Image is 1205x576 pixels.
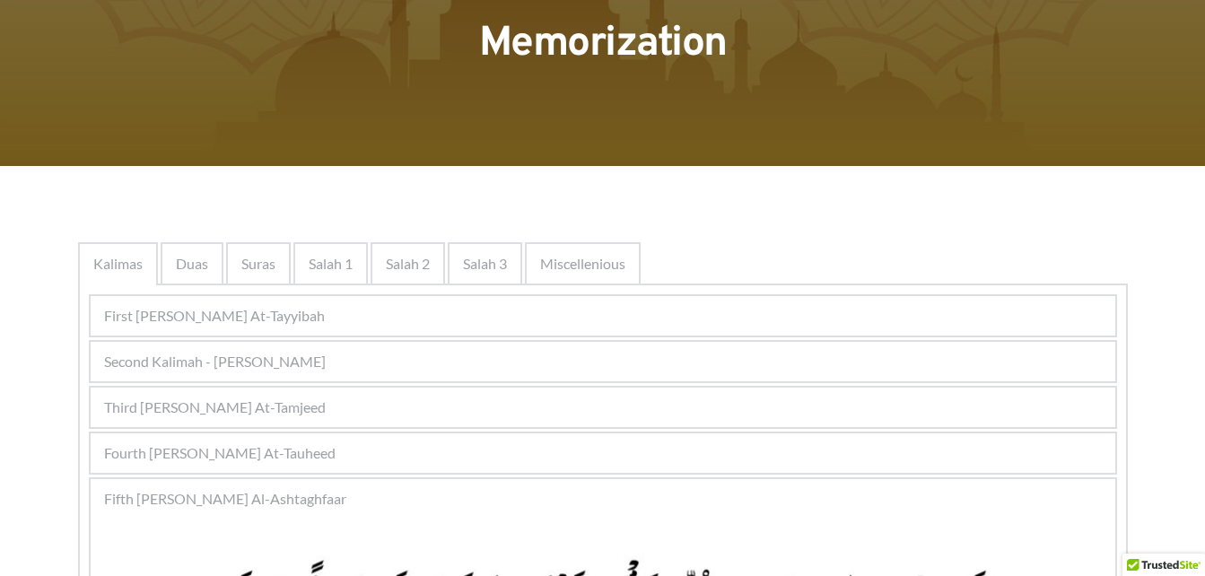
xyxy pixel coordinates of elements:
span: Fourth [PERSON_NAME] At-Tauheed [104,442,336,464]
span: Fifth [PERSON_NAME] Al-Ashtaghfaar [104,488,346,510]
span: Duas [176,253,208,275]
span: Kalimas [93,253,143,275]
span: Salah 1 [309,253,353,275]
span: Memorization [479,18,727,71]
span: Miscellenious [540,253,625,275]
span: Salah 3 [463,253,507,275]
span: Salah 2 [386,253,430,275]
span: Third [PERSON_NAME] At-Tamjeed [104,397,326,418]
span: First [PERSON_NAME] At-Tayyibah [104,305,325,327]
span: Second Kalimah - [PERSON_NAME] [104,351,326,372]
span: Suras [241,253,275,275]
